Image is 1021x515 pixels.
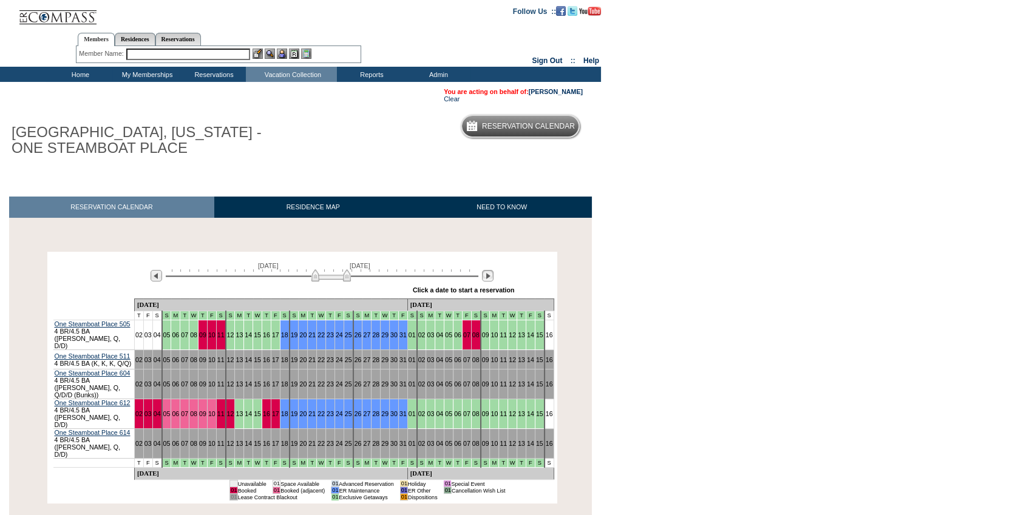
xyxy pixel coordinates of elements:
a: 04 [154,356,161,363]
a: 19 [291,410,298,417]
a: 09 [482,410,489,417]
a: 23 [327,356,334,363]
a: 02 [135,356,143,363]
td: Vacation Collection [246,67,337,82]
a: 10 [208,356,215,363]
a: 30 [390,440,398,447]
a: 10 [490,356,498,363]
td: Mountains Mud Season - Fall 2025 [308,311,317,320]
a: 16 [546,380,553,388]
a: 22 [317,356,325,363]
a: 26 [354,410,362,417]
a: 26 [354,331,362,338]
a: RESIDENCE MAP [214,197,412,218]
a: 02 [418,331,426,338]
a: 30 [390,410,398,417]
a: Follow us on Twitter [568,7,577,14]
a: 09 [199,380,206,388]
a: 27 [363,356,370,363]
a: 14 [527,440,534,447]
td: Mountains Mud Season - Fall 2025 [326,311,335,320]
a: 09 [199,331,206,338]
a: 04 [154,410,161,417]
a: 03 [144,331,152,338]
a: 27 [363,331,370,338]
a: 13 [236,410,243,417]
a: 06 [454,356,461,363]
a: 08 [190,440,197,447]
a: 29 [381,410,388,417]
a: 15 [536,356,543,363]
a: 07 [181,440,188,447]
a: 09 [199,440,206,447]
a: 27 [363,440,370,447]
a: 10 [490,380,498,388]
td: Mountains Mud Season - Fall 2025 [353,311,362,320]
a: 12 [227,356,234,363]
a: Residences [115,33,155,45]
a: 10 [208,331,215,338]
a: 28 [372,356,379,363]
td: Home [46,67,112,82]
a: 16 [546,440,553,447]
a: 02 [135,440,143,447]
a: 19 [291,380,298,388]
a: 11 [500,380,507,388]
a: 08 [472,440,480,447]
a: 06 [172,440,179,447]
td: Mountains Mud Season - Fall 2025 [317,311,326,320]
a: 31 [399,356,407,363]
a: 04 [436,356,443,363]
a: 09 [482,356,489,363]
span: You are acting on behalf of: [444,88,583,95]
a: 18 [281,410,288,417]
a: 17 [272,331,279,338]
a: 20 [299,331,307,338]
img: b_calculator.gif [301,49,311,59]
td: Mountains Mud Season - Fall 2025 [290,311,299,320]
a: 12 [509,410,516,417]
td: Mountains Mud Season - Fall 2025 [271,311,280,320]
a: 05 [445,380,452,388]
a: One Steamboat Place 604 [55,369,131,377]
td: My Memberships [112,67,179,82]
a: 21 [308,410,316,417]
a: 02 [418,356,426,363]
span: [DATE] [350,262,370,269]
h1: [GEOGRAPHIC_DATA], [US_STATE] - ONE STEAMBOAT PLACE [9,122,281,159]
a: 05 [163,440,171,447]
a: 13 [236,380,243,388]
a: 28 [372,331,379,338]
a: 03 [427,380,434,388]
td: Mountains Mud Season - Fall 2025 [280,311,289,320]
a: 04 [154,440,161,447]
td: Mountains Mud Season - Fall 2025 [253,311,262,320]
a: 09 [482,331,489,338]
a: 29 [381,356,388,363]
a: 12 [227,380,234,388]
a: RESERVATION CALENDAR [9,197,214,218]
a: 18 [281,380,288,388]
a: 22 [317,440,325,447]
a: 18 [281,356,288,363]
a: 29 [381,331,388,338]
a: 16 [263,356,270,363]
a: 17 [272,410,279,417]
span: [DATE] [258,262,279,269]
a: 16 [263,331,270,338]
a: 11 [217,410,225,417]
a: One Steamboat Place 612 [55,399,131,406]
a: 09 [199,410,206,417]
a: 16 [546,410,553,417]
a: 08 [472,356,480,363]
a: 06 [172,356,179,363]
a: 15 [254,410,261,417]
img: Impersonate [277,49,287,59]
a: 15 [254,331,261,338]
td: Mountains Mud Season - Fall 2025 [244,311,253,320]
a: Become our fan on Facebook [556,7,566,14]
a: 14 [527,380,534,388]
a: 22 [317,380,325,388]
a: 27 [363,380,370,388]
a: 08 [472,410,480,417]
